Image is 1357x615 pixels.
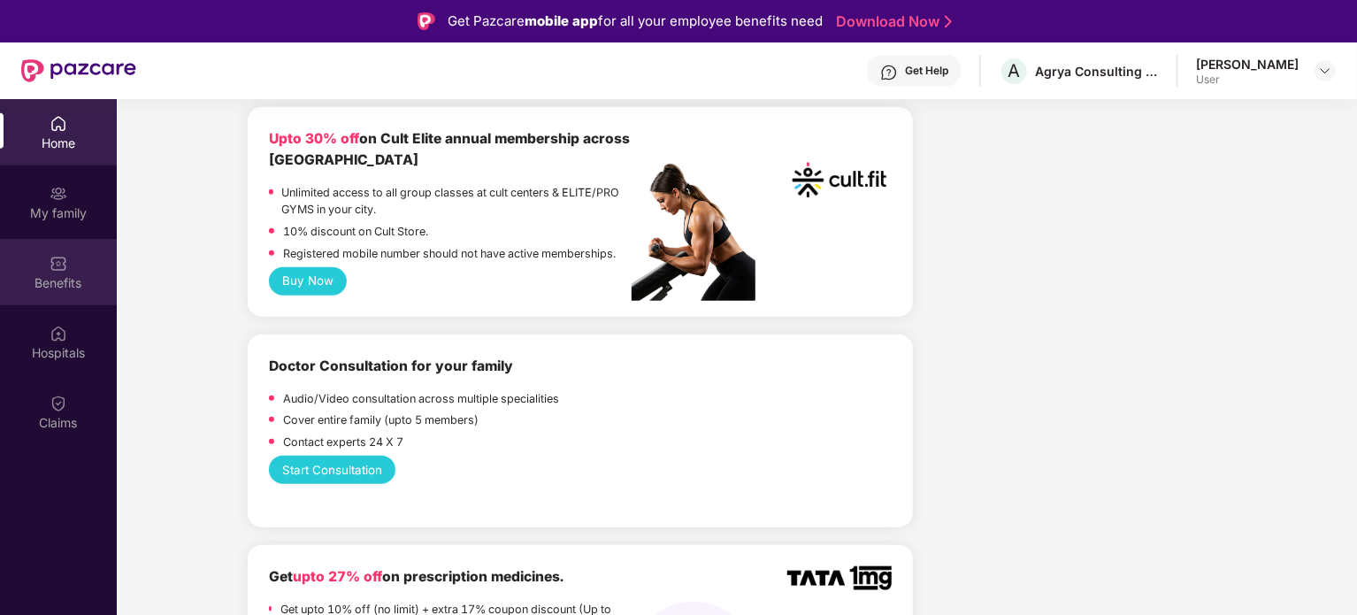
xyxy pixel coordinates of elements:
[945,12,952,31] img: Stroke
[283,223,428,241] p: 10% discount on Cult Store.
[1008,60,1021,81] span: A
[1196,56,1299,73] div: [PERSON_NAME]
[50,325,67,342] img: svg+xml;base64,PHN2ZyBpZD0iSG9zcGl0YWxzIiB4bWxucz0iaHR0cDovL3d3dy53My5vcmcvMjAwMC9zdmciIHdpZHRoPS...
[50,115,67,133] img: svg+xml;base64,PHN2ZyBpZD0iSG9tZSIgeG1sbnM9Imh0dHA6Ly93d3cudzMub3JnLzIwMDAvc3ZnIiB3aWR0aD0iMjAiIG...
[448,11,823,32] div: Get Pazcare for all your employee benefits need
[282,184,632,219] p: Unlimited access to all group classes at cult centers & ELITE/PRO GYMS in your city.
[525,12,598,29] strong: mobile app
[269,130,630,169] b: on Cult Elite annual membership across [GEOGRAPHIC_DATA]
[787,128,891,232] img: cult.png
[269,456,396,484] button: Start Consultation
[836,12,947,31] a: Download Now
[50,185,67,203] img: svg+xml;base64,PHN2ZyB3aWR0aD0iMjAiIGhlaWdodD0iMjAiIHZpZXdCb3g9IjAgMCAyMCAyMCIgZmlsbD0ibm9uZSIgeG...
[787,566,891,590] img: TATA_1mg_Logo.png
[269,568,563,585] b: Get on prescription medicines.
[1196,73,1299,87] div: User
[293,568,382,585] span: upto 27% off
[283,390,559,408] p: Audio/Video consultation across multiple specialities
[1035,63,1159,80] div: Agrya Consulting Private Limited
[21,59,136,82] img: New Pazcare Logo
[50,255,67,273] img: svg+xml;base64,PHN2ZyBpZD0iQmVuZWZpdHMiIHhtbG5zPSJodHRwOi8vd3d3LnczLm9yZy8yMDAwL3N2ZyIgd2lkdGg9Ij...
[632,164,755,301] img: pc2.png
[50,395,67,412] img: svg+xml;base64,PHN2ZyBpZD0iQ2xhaW0iIHhtbG5zPSJodHRwOi8vd3d3LnczLm9yZy8yMDAwL3N2ZyIgd2lkdGg9IjIwIi...
[269,357,513,374] b: Doctor Consultation for your family
[880,64,898,81] img: svg+xml;base64,PHN2ZyBpZD0iSGVscC0zMngzMiIgeG1sbnM9Imh0dHA6Ly93d3cudzMub3JnLzIwMDAvc3ZnIiB3aWR0aD...
[905,64,948,78] div: Get Help
[283,411,479,429] p: Cover entire family (upto 5 members)
[1318,64,1332,78] img: svg+xml;base64,PHN2ZyBpZD0iRHJvcGRvd24tMzJ4MzIiIHhtbG5zPSJodHRwOi8vd3d3LnczLm9yZy8yMDAwL3N2ZyIgd2...
[269,267,348,296] button: Buy Now
[269,130,359,147] b: Upto 30% off
[283,245,616,263] p: Registered mobile number should not have active memberships.
[283,434,403,451] p: Contact experts 24 X 7
[418,12,435,30] img: Logo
